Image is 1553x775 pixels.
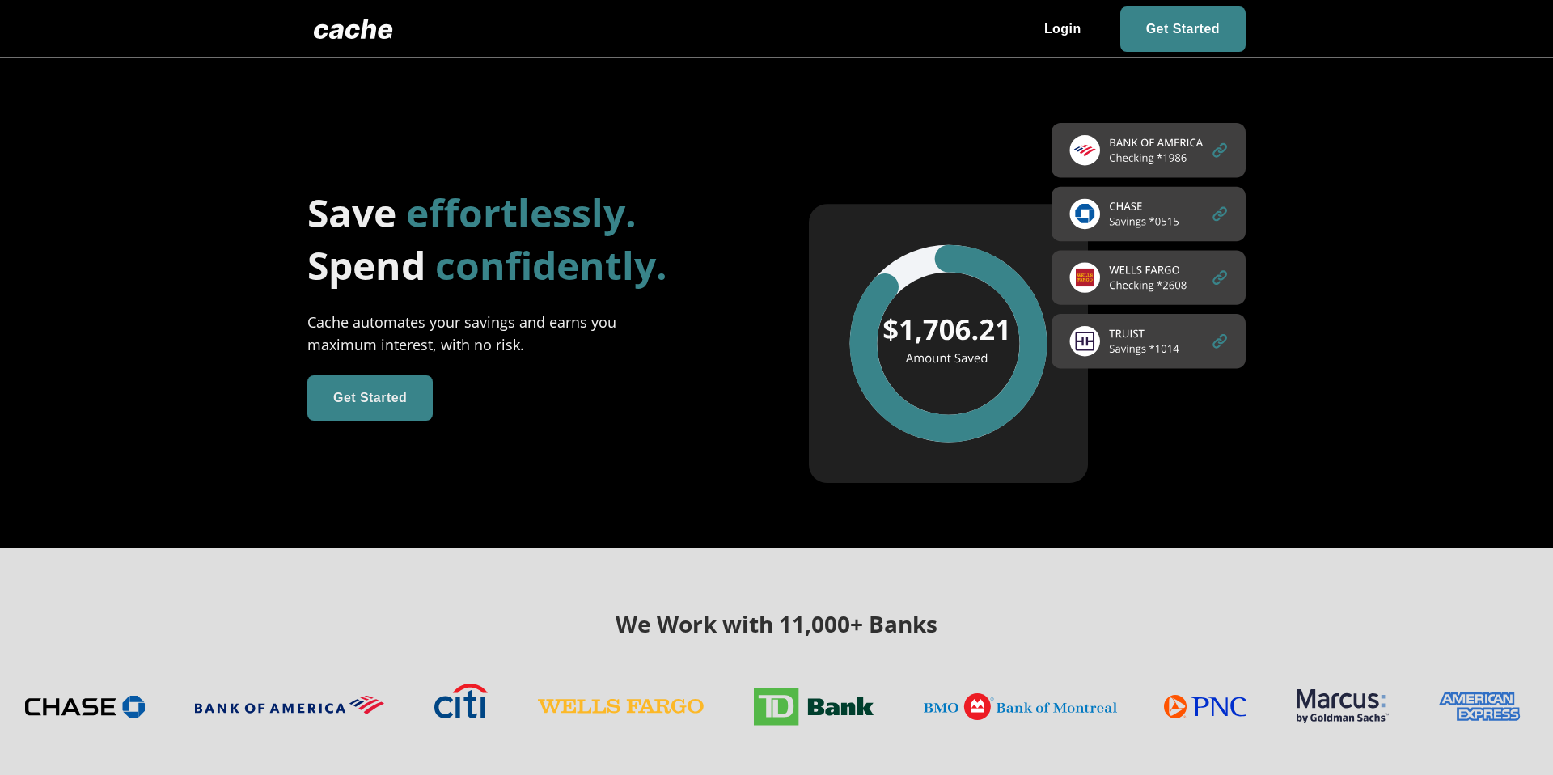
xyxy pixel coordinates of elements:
div: Cache automates your savings and earns you maximum interest, with no risk. [307,311,655,356]
span: effortlessly. [406,186,637,239]
h1: Save [307,186,744,239]
span: confidently. [435,239,667,291]
img: Logo [307,13,400,45]
h1: Spend [307,239,744,291]
img: Amount Saved [809,123,1246,483]
a: Get Started [307,375,433,421]
a: Get Started [1120,6,1246,52]
a: Login [1018,6,1107,52]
